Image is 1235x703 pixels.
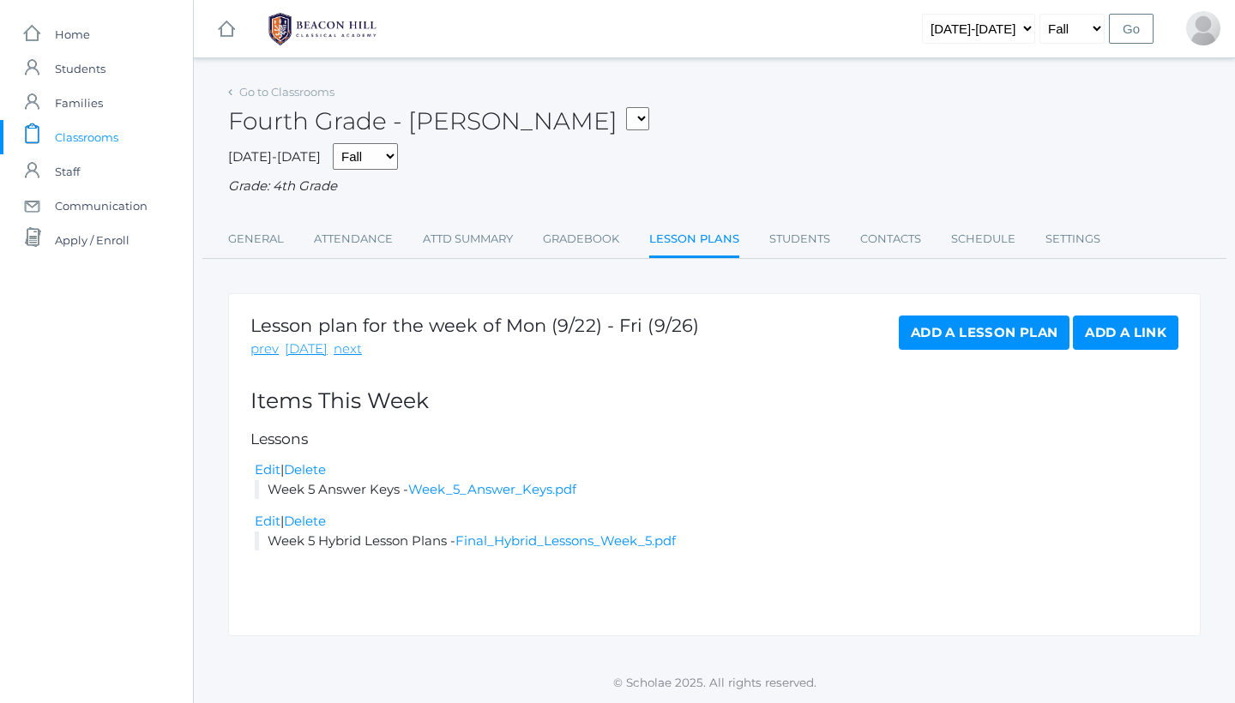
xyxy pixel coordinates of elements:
[255,461,280,478] a: Edit
[334,339,362,359] a: next
[55,86,103,120] span: Families
[1186,11,1220,45] div: Lydia Chaffin
[1109,14,1154,44] input: Go
[285,339,328,359] a: [DATE]
[1045,222,1100,256] a: Settings
[228,222,284,256] a: General
[228,177,1201,196] div: Grade: 4th Grade
[250,315,699,335] h1: Lesson plan for the week of Mon (9/22) - Fri (9/26)
[543,222,619,256] a: Gradebook
[899,315,1069,350] a: Add a Lesson Plan
[423,222,513,256] a: Attd Summary
[1073,315,1178,350] a: Add a Link
[314,222,393,256] a: Attendance
[255,460,1178,480] div: |
[228,108,649,135] h2: Fourth Grade - [PERSON_NAME]
[284,513,326,529] a: Delete
[55,17,90,51] span: Home
[258,8,387,51] img: 1_BHCALogos-05.png
[408,481,576,497] a: Week_5_Answer_Keys.pdf
[194,674,1235,691] p: © Scholae 2025. All rights reserved.
[255,512,1178,532] div: |
[55,189,148,223] span: Communication
[769,222,830,256] a: Students
[250,431,1178,448] h5: Lessons
[255,513,280,529] a: Edit
[284,461,326,478] a: Delete
[250,389,1178,413] h2: Items This Week
[228,148,321,165] span: [DATE]-[DATE]
[255,480,1178,500] li: Week 5 Answer Keys -
[951,222,1015,256] a: Schedule
[55,154,80,189] span: Staff
[239,85,334,99] a: Go to Classrooms
[55,120,118,154] span: Classrooms
[250,339,279,359] a: prev
[860,222,921,256] a: Contacts
[455,532,676,549] a: Final_Hybrid_Lessons_Week_5.pdf
[55,51,105,86] span: Students
[649,222,739,259] a: Lesson Plans
[55,223,130,257] span: Apply / Enroll
[255,532,1178,551] li: Week 5 Hybrid Lesson Plans -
